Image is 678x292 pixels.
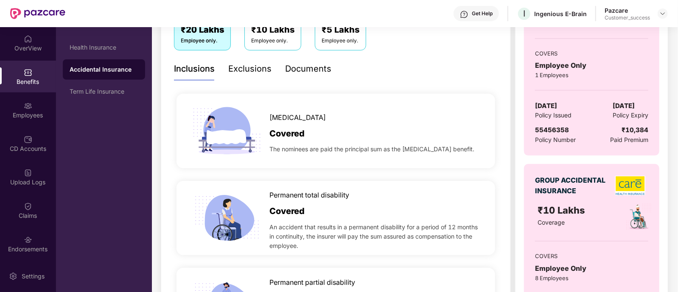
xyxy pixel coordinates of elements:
img: svg+xml;base64,PHN2ZyBpZD0iQ0RfQWNjb3VudHMiIGRhdGEtbmFtZT0iQ0QgQWNjb3VudHMiIHhtbG5zPSJodHRwOi8vd3... [24,135,32,144]
div: Employee Only [535,263,648,274]
span: Policy Expiry [613,111,648,120]
div: ₹10 Lakhs [251,23,294,36]
span: 55456358 [535,126,569,134]
span: [DATE] [535,101,557,111]
img: policyIcon [625,203,653,231]
div: ₹5 Lakhs [322,23,359,36]
div: Health Insurance [70,44,138,51]
img: insurerLogo [615,176,645,195]
img: svg+xml;base64,PHN2ZyBpZD0iRHJvcGRvd24tMzJ4MzIiIHhtbG5zPSJodHRwOi8vd3d3LnczLm9yZy8yMDAwL3N2ZyIgd2... [659,10,666,17]
span: Coverage [538,219,565,226]
div: Employee only. [181,37,224,45]
div: Employee only. [322,37,359,45]
span: Covered [269,205,305,218]
div: COVERS [535,49,648,58]
div: Term Life Insurance [70,88,138,95]
div: Pazcare [605,6,650,14]
div: COVERS [535,252,648,260]
img: svg+xml;base64,PHN2ZyBpZD0iU2V0dGluZy0yMHgyMCIgeG1sbnM9Imh0dHA6Ly93d3cudzMub3JnLzIwMDAvc3ZnIiB3aW... [9,272,17,281]
div: GROUP ACCIDENTAL INSURANCE [535,175,609,196]
div: Documents [285,62,331,75]
span: Covered [269,127,305,140]
img: svg+xml;base64,PHN2ZyBpZD0iSG9tZSIgeG1sbnM9Imh0dHA6Ly93d3cudzMub3JnLzIwMDAvc3ZnIiB3aWR0aD0iMjAiIG... [24,35,32,43]
span: [MEDICAL_DATA] [269,112,326,123]
span: I [523,8,525,19]
img: New Pazcare Logo [10,8,65,19]
div: Settings [19,272,47,281]
span: Paid Premium [610,135,648,145]
img: svg+xml;base64,PHN2ZyBpZD0iQmVuZWZpdHMiIHhtbG5zPSJodHRwOi8vd3d3LnczLm9yZy8yMDAwL3N2ZyIgd2lkdGg9Ij... [24,68,32,77]
span: Permanent partial disability [269,277,355,288]
span: Permanent total disability [269,190,349,200]
img: svg+xml;base64,PHN2ZyBpZD0iSGVscC0zMngzMiIgeG1sbnM9Imh0dHA6Ly93d3cudzMub3JnLzIwMDAvc3ZnIiB3aWR0aD... [460,10,468,19]
span: Policy Issued [535,111,572,120]
div: ₹10,384 [622,125,648,135]
div: 8 Employees [535,274,648,282]
div: 1 Employees [535,71,648,79]
div: Employee only. [251,37,294,45]
span: Policy Number [535,136,576,143]
div: Employee Only [535,60,648,71]
img: icon [190,181,264,256]
div: Ingenious E-Brain [534,10,587,18]
div: Inclusions [174,62,215,75]
span: An accident that results in a permanent disability for a period of 12 months in continuity, the i... [269,222,482,250]
span: [DATE] [613,101,635,111]
span: The nominees are paid the principal sum as the [MEDICAL_DATA] benefit. [269,145,474,154]
img: svg+xml;base64,PHN2ZyBpZD0iRW1wbG95ZWVzIiB4bWxucz0iaHR0cDovL3d3dy53My5vcmcvMjAwMC9zdmciIHdpZHRoPS... [24,102,32,110]
img: svg+xml;base64,PHN2ZyBpZD0iQ2xhaW0iIHhtbG5zPSJodHRwOi8vd3d3LnczLm9yZy8yMDAwL3N2ZyIgd2lkdGg9IjIwIi... [24,202,32,211]
div: Get Help [472,10,493,17]
span: ₹10 Lakhs [538,205,588,216]
img: svg+xml;base64,PHN2ZyBpZD0iRW5kb3JzZW1lbnRzIiB4bWxucz0iaHR0cDovL3d3dy53My5vcmcvMjAwMC9zdmciIHdpZH... [24,236,32,244]
div: Customer_success [605,14,650,21]
div: Accidental Insurance [70,65,138,74]
img: svg+xml;base64,PHN2ZyBpZD0iVXBsb2FkX0xvZ3MiIGRhdGEtbmFtZT0iVXBsb2FkIExvZ3MiIHhtbG5zPSJodHRwOi8vd3... [24,169,32,177]
img: icon [190,94,264,168]
div: Exclusions [228,62,272,75]
div: ₹20 Lakhs [181,23,224,36]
